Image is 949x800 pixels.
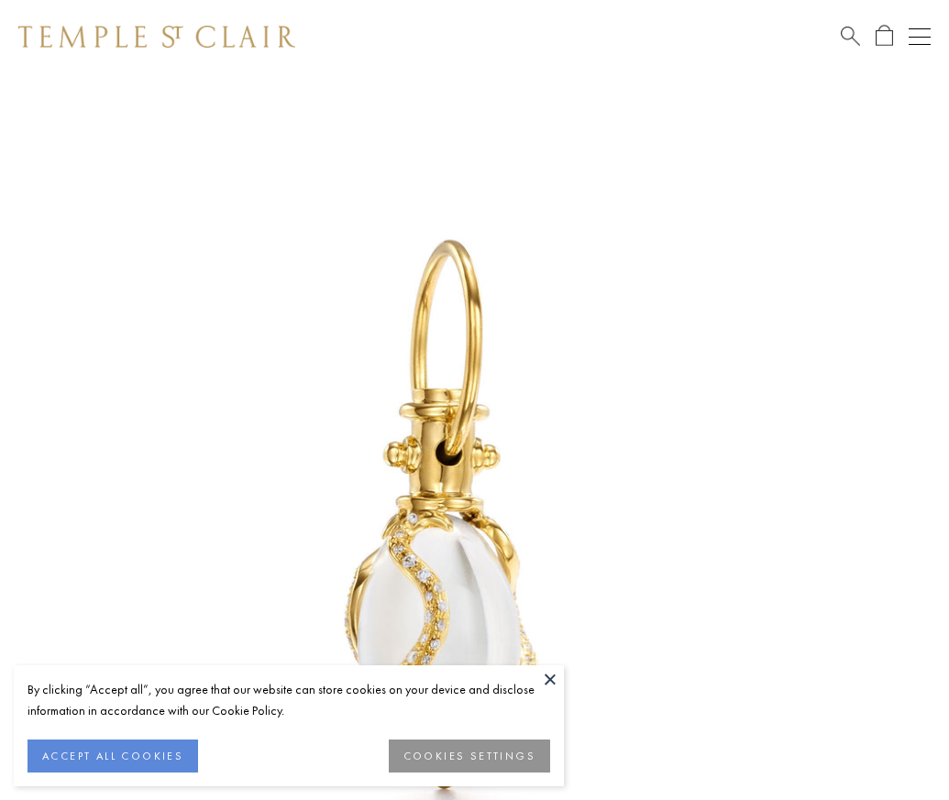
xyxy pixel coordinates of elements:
[909,26,931,48] button: Open navigation
[18,26,295,48] img: Temple St. Clair
[389,740,550,773] button: COOKIES SETTINGS
[28,679,550,721] div: By clicking “Accept all”, you agree that our website can store cookies on your device and disclos...
[28,740,198,773] button: ACCEPT ALL COOKIES
[876,25,893,48] a: Open Shopping Bag
[841,25,860,48] a: Search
